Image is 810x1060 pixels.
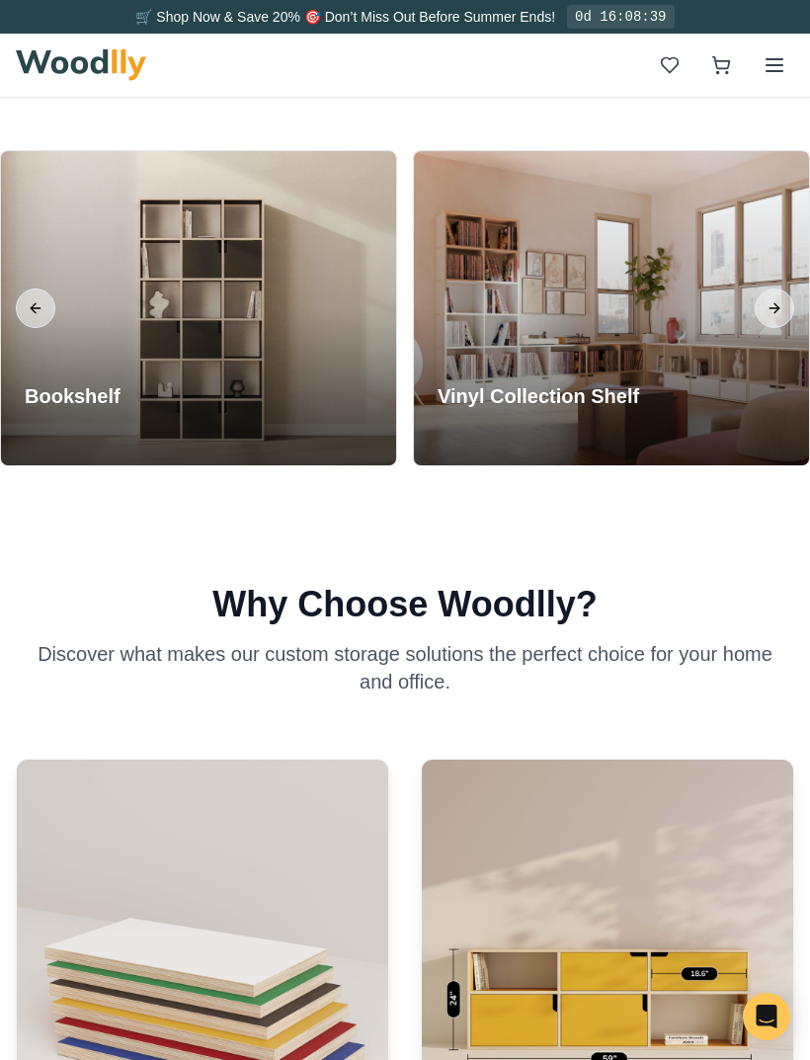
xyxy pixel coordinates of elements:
[135,9,555,25] span: 🛒 Shop Now & Save 20% 🎯 Don’t Miss Out Before Summer Ends!
[743,993,790,1040] div: Open Intercom Messenger
[26,640,784,695] p: Discover what makes our custom storage solutions the perfect choice for your home and office.
[16,585,794,624] h2: Why Choose Woodlly?
[25,382,160,410] h3: Bookshelf
[438,382,639,410] h3: Vinyl Collection Shelf
[16,49,146,81] img: Woodlly
[567,5,674,29] div: 0d 16:08:39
